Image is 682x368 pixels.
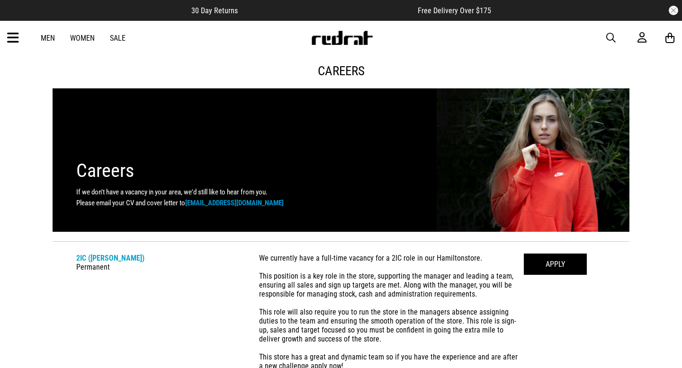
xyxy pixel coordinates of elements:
h1: Careers [76,159,485,182]
a: Men [41,34,55,43]
a: Women [70,34,95,43]
span: Free Delivery Over $175 [418,6,491,15]
a: Sale [110,34,126,43]
span: 30 Day Returns [191,6,238,15]
a: 2IC ([PERSON_NAME]) [76,254,144,263]
a: APPLY [524,254,587,275]
a: [EMAIL_ADDRESS][DOMAIN_NAME] [185,199,284,207]
div: Permanent [76,254,259,272]
iframe: Customer reviews powered by Trustpilot [257,6,399,15]
h1: CAREERS [53,63,629,79]
p: If we don't have a vacancy in your area, we'd still like to hear from you. Please email your CV a... [76,187,362,208]
img: Redrat logo [311,31,373,45]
